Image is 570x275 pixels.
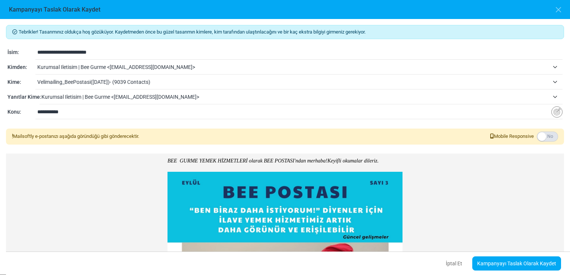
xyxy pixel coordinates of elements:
[7,78,35,86] div: Kime:
[7,48,35,56] div: İsim:
[9,6,100,13] h6: Kampanyayı Taslak Olarak Kaydet
[7,93,40,101] div: Yanıtlar Kime:
[167,158,328,164] em: BEE GURME YEMEK HİZMETLERİ olarak BEE POSTASI'ndan merhaba!
[12,133,139,140] div: Mailsoftly e-postanızı aşağıda göründüğü gibi gönderecektir.
[37,78,549,86] span: Velimailing_BeePostasi(06/09/2025)- (9039 Contacts)
[490,133,534,140] span: Mobile Responsive
[472,256,561,271] a: Kampanyayı Taslak Olarak Kaydet
[41,90,563,104] span: Kurumsal Iletisim | Bee Gurme <kurumsaliletisim@beegurme.com.tr>
[37,63,549,72] span: Kurumsal Iletisim | Bee Gurme <kurumsaliletisim@beegurme.com.tr>
[6,25,564,39] div: Tebrikler! Tasarımınız oldukça hoş gözüküyor. Kaydetmeden önce bu güzel tasarımın kimlere, kim ta...
[328,158,379,164] em: Keyifli okumalar dileriz.
[41,92,549,101] span: Kurumsal Iletisim | Bee Gurme <kurumsaliletisim@beegurme.com.tr>
[439,256,469,271] button: İptal Et
[551,106,563,118] img: Insert Variable
[7,108,35,116] div: Konu:
[37,60,563,74] span: Kurumsal Iletisim | Bee Gurme <kurumsaliletisim@beegurme.com.tr>
[37,75,563,89] span: Velimailing_BeePostasi(06/09/2025)- (9039 Contacts)
[7,63,35,71] div: Kimden:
